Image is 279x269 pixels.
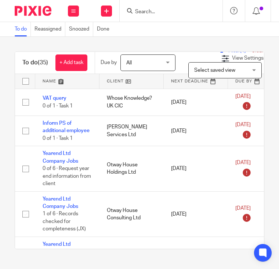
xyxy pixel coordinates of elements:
[126,60,132,66] span: All
[134,9,200,15] input: Search
[43,212,86,232] span: 1 of 6 · Records checked for completeness (JX)
[43,136,73,141] span: 0 of 1 · Task 1
[240,48,246,53] span: (1)
[99,89,164,116] td: Whose Knowledge? UK CIC
[15,6,51,16] img: Pixie
[38,60,48,66] span: (35)
[22,59,48,67] h1: To do
[43,96,66,101] a: VAT query
[99,191,164,237] td: Otway House Consulting Ltd
[164,191,228,237] td: [DATE]
[101,59,117,66] p: Due by
[97,22,113,36] a: Done
[43,166,91,186] span: 0 of 6 · Request year end information from client
[235,94,251,99] span: [DATE]
[232,56,264,61] span: View Settings
[69,22,93,36] a: Snoozed
[43,151,78,163] a: Yearend Ltd Company Jobs
[194,68,235,73] span: Select saved view
[35,22,65,36] a: Reassigned
[164,116,228,146] td: [DATE]
[99,146,164,191] td: Otway House Holdings Ltd
[235,123,251,128] span: [DATE]
[43,121,90,133] a: Inform PS of additional employee
[164,146,228,191] td: [DATE]
[43,197,78,209] a: Yearend Ltd Company Jobs
[15,22,31,36] a: To do
[164,89,228,116] td: [DATE]
[235,206,251,211] span: [DATE]
[55,54,87,71] a: + Add task
[43,103,73,109] span: 0 of 1 · Task 1
[235,160,251,165] span: [DATE]
[99,116,164,146] td: [PERSON_NAME] Services Ltd
[251,48,264,53] a: Clear
[43,242,78,254] a: Yearend Ltd Company Jobs
[228,48,251,53] span: Filter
